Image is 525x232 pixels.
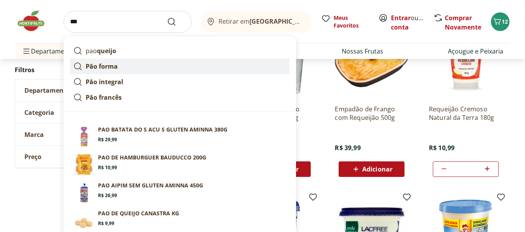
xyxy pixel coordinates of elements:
a: Entrar [391,14,411,22]
span: Retirar em [219,18,304,25]
a: Pão francês [70,90,289,105]
a: Açougue e Peixaria [448,47,503,56]
a: PrincipalPAO BATATA DO S ACU S GLUTEN AMINNA 380GR$ 29,99 [70,123,289,151]
button: Marca [15,124,131,145]
strong: Pão francês [86,93,122,102]
p: pao [86,46,116,55]
strong: queijo [97,47,116,55]
span: R$ 26,99 [98,192,117,199]
span: R$ 10,99 [429,144,454,152]
span: Meus Favoritos [334,14,369,29]
span: R$ 29,99 [98,137,117,143]
button: Adicionar [339,161,405,177]
img: Hortifruti [15,9,54,33]
span: R$ 10,99 [98,164,117,171]
span: Adicionar [362,166,392,172]
button: Preço [15,146,131,168]
b: [GEOGRAPHIC_DATA]/[GEOGRAPHIC_DATA] [250,17,380,26]
h2: Filtros [15,62,132,78]
a: Comprar Novamente [445,14,481,31]
a: PrincipalPAO AIPIM SEM GLUTEN AMINNA 450GR$ 26,99 [70,178,289,206]
span: 12 [502,18,508,25]
a: PAO DE HAMBURGUER BAUDUCCO 200GR$ 10,99 [70,151,289,178]
span: R$ 39,99 [335,144,360,152]
p: PAO DE HAMBURGUER BAUDUCCO 200G [98,154,206,161]
a: Requeijão Cremoso Natural da Terra 180g [429,105,503,122]
img: Principal [73,209,95,231]
strong: Pão forma [86,62,118,71]
a: Nossas Frutas [342,47,383,56]
p: PAO BATATA DO S ACU S GLUTEN AMINNA 380G [98,126,227,133]
span: Categoria [24,109,54,116]
img: Principal [73,182,95,203]
p: PAO DE QUEIJO CANASTRA KG [98,209,179,217]
input: search [64,11,192,33]
a: Pão forma [70,59,289,74]
a: Meus Favoritos [321,14,369,29]
span: Marca [24,131,44,139]
img: Empadão de Frango com Requeijão 500g [335,25,408,99]
button: Carrinho [491,12,510,31]
a: paoqueijo [70,43,289,59]
img: Requeijão Cremoso Natural da Terra 180g [429,25,503,99]
button: Submit Search [167,17,186,26]
span: Preço [24,153,41,161]
img: Principal [73,126,95,147]
button: Departamento [15,80,131,101]
button: Menu [22,42,31,61]
span: Departamentos [22,42,77,61]
span: Departamento [24,87,70,94]
span: ou [391,13,425,32]
strong: Pão integral [86,78,123,86]
a: Empadão de Frango com Requeijão 500g [335,105,408,122]
button: Categoria [15,102,131,123]
span: R$ 9,99 [98,220,114,227]
a: Criar conta [391,14,434,31]
button: Retirar em[GEOGRAPHIC_DATA]/[GEOGRAPHIC_DATA] [201,11,312,33]
p: PAO AIPIM SEM GLUTEN AMINNA 450G [98,182,203,189]
a: Pão integral [70,74,289,90]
